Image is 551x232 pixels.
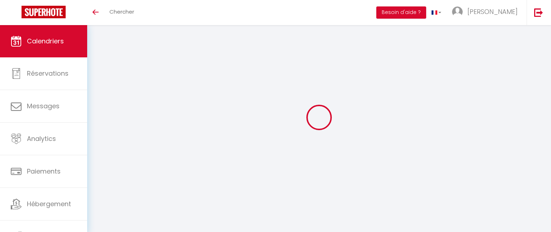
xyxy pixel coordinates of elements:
[534,8,543,17] img: logout
[27,101,60,110] span: Messages
[27,37,64,46] span: Calendriers
[109,8,134,15] span: Chercher
[376,6,426,19] button: Besoin d'aide ?
[467,7,518,16] span: [PERSON_NAME]
[22,6,66,18] img: Super Booking
[27,134,56,143] span: Analytics
[27,199,71,208] span: Hébergement
[452,6,463,17] img: ...
[27,69,69,78] span: Réservations
[27,167,61,176] span: Paiements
